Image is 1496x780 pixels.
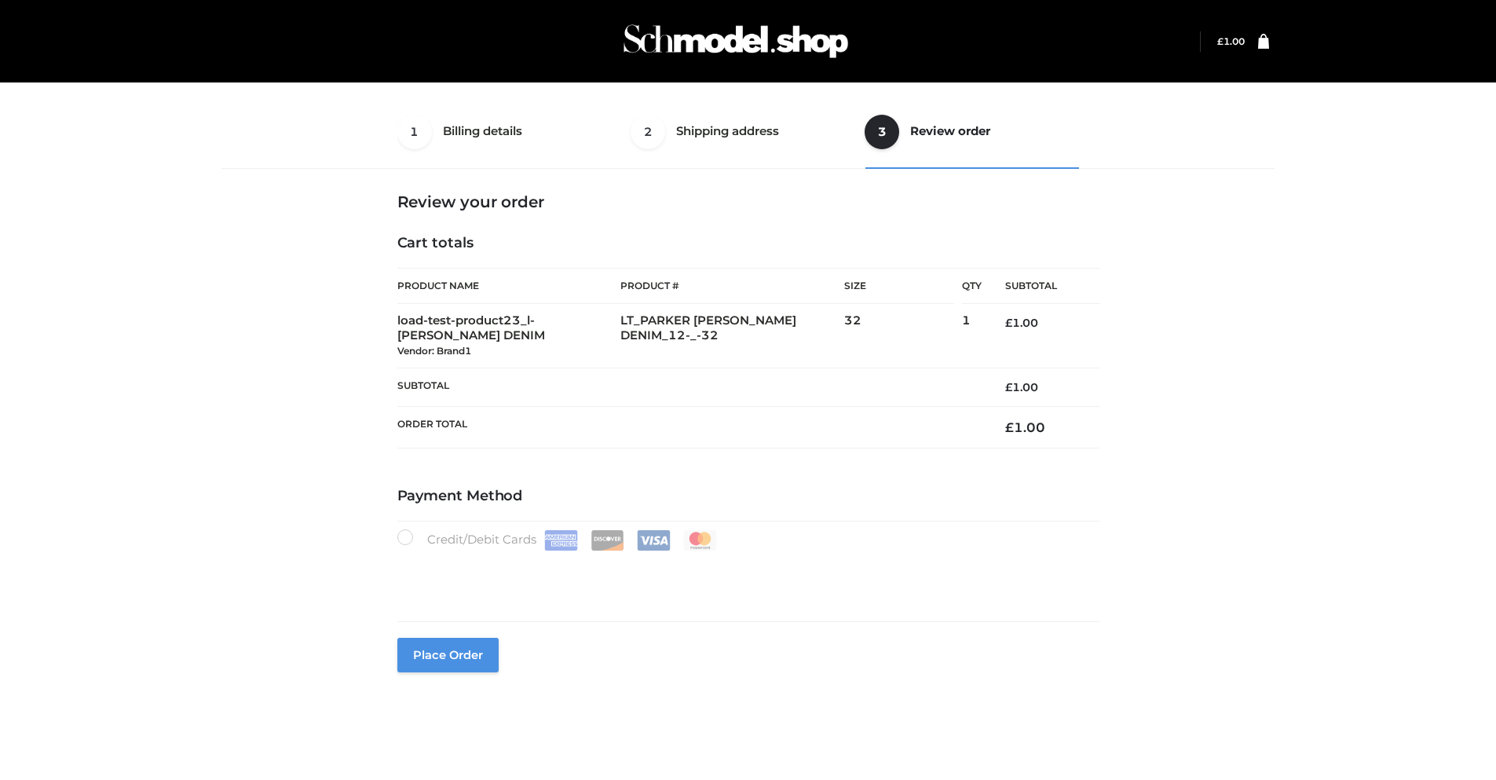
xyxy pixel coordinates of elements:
[982,269,1099,304] th: Subtotal
[844,269,954,304] th: Size
[620,304,844,368] td: LT_PARKER [PERSON_NAME] DENIM_12-_-32
[620,268,844,304] th: Product #
[1005,419,1014,435] span: £
[397,192,1099,211] h3: Review your order
[1005,380,1038,394] bdi: 1.00
[1005,316,1038,330] bdi: 1.00
[397,529,719,551] label: Credit/Debit Cards
[397,304,621,368] td: load-test-product23_l-[PERSON_NAME] DENIM
[844,304,962,368] td: 32
[397,345,471,357] small: Vendor: Brand1
[683,530,717,551] img: Mastercard
[397,368,982,406] th: Subtotal
[637,530,671,551] img: Visa
[397,638,499,672] button: Place order
[1217,35,1245,47] bdi: 1.00
[962,304,982,368] td: 1
[962,268,982,304] th: Qty
[397,268,621,304] th: Product Name
[1005,316,1012,330] span: £
[397,406,982,448] th: Order Total
[397,235,1099,252] h4: Cart totals
[1005,380,1012,394] span: £
[1217,35,1245,47] a: £1.00
[397,488,1099,505] h4: Payment Method
[618,10,854,72] img: Schmodel Admin 964
[394,547,1096,605] iframe: Secure payment input frame
[1217,35,1224,47] span: £
[544,530,578,551] img: Amex
[591,530,624,551] img: Discover
[1005,419,1045,435] bdi: 1.00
